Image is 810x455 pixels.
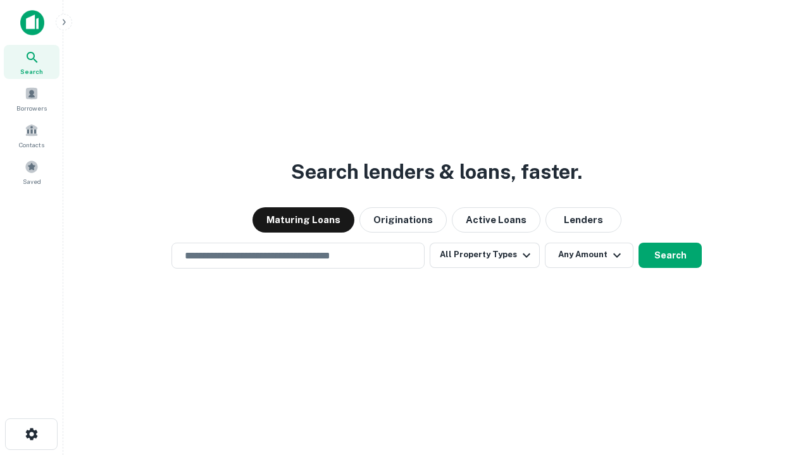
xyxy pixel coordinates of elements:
[19,140,44,150] span: Contacts
[747,354,810,415] iframe: Chat Widget
[4,155,59,189] a: Saved
[639,243,702,268] button: Search
[252,207,354,233] button: Maturing Loans
[545,243,633,268] button: Any Amount
[359,207,447,233] button: Originations
[545,207,621,233] button: Lenders
[20,10,44,35] img: capitalize-icon.png
[4,45,59,79] a: Search
[4,82,59,116] a: Borrowers
[16,103,47,113] span: Borrowers
[20,66,43,76] span: Search
[430,243,540,268] button: All Property Types
[452,207,540,233] button: Active Loans
[23,176,41,186] span: Saved
[4,118,59,152] a: Contacts
[291,157,582,187] h3: Search lenders & loans, faster.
